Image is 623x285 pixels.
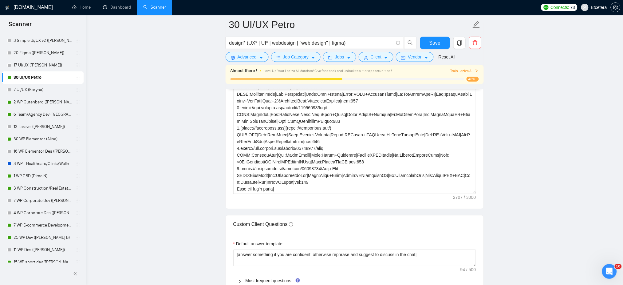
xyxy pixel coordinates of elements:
[76,38,81,43] span: holder
[229,17,471,32] input: Scanner name...
[328,55,333,60] span: folder
[551,4,569,11] span: Connects:
[570,4,575,11] span: 73
[14,47,72,59] a: 20 Figma ([PERSON_NAME])
[404,37,416,49] button: search
[404,40,416,46] span: search
[611,5,621,10] a: setting
[76,100,81,105] span: holder
[76,247,81,252] span: holder
[311,55,315,60] span: caret-down
[5,3,10,13] img: logo
[76,198,81,203] span: holder
[76,235,81,240] span: holder
[14,244,72,256] a: 11 WP Des ([PERSON_NAME])
[14,84,72,96] a: 7 UI/UX (Karyna)
[401,55,405,60] span: idcard
[14,231,72,244] a: 25 WP Dev ([PERSON_NAME] B)
[453,37,466,49] button: copy
[14,195,72,207] a: 7 WP Corporate Dev ([PERSON_NAME] B)
[450,68,479,74] button: Train Laziza AI
[72,5,91,10] a: homeHome
[396,52,433,62] button: idcardVendorcaret-down
[233,250,476,266] textarea: Default answer template:
[611,2,621,12] button: setting
[76,174,81,179] span: holder
[103,5,131,10] a: dashboardDashboard
[14,256,72,268] a: 15 WP short dev ([PERSON_NAME] B)
[233,222,293,227] span: Custom Client Questions
[231,67,258,74] span: Almost there !
[467,77,479,82] span: 48%
[454,40,465,46] span: copy
[76,124,81,129] span: holder
[14,145,72,158] a: 16 WP Elementor Des ([PERSON_NAME])
[246,278,293,283] a: Most frequent questions:
[420,37,450,49] button: Save
[14,96,72,108] a: 2 WP Gutenberg ([PERSON_NAME] Br)
[469,40,481,46] span: delete
[73,271,79,277] span: double-left
[364,55,368,60] span: user
[611,5,620,10] span: setting
[469,37,481,49] button: delete
[14,219,72,231] a: 7 WP E-commerce Development ([PERSON_NAME] B)
[14,133,72,145] a: 30 WP Elementor (Alina)
[14,207,72,219] a: 4 WP Corporate Des ([PERSON_NAME])
[76,87,81,92] span: holder
[76,161,81,166] span: holder
[439,54,455,60] a: Reset All
[231,55,235,60] span: setting
[424,55,428,60] span: caret-down
[615,264,622,269] span: 10
[76,186,81,191] span: holder
[4,20,37,33] span: Scanner
[143,5,166,10] a: searchScanner
[14,108,72,121] a: 6 Team/Agency Dev ([GEOGRAPHIC_DATA])
[14,59,72,71] a: 17 UI/UX ([PERSON_NAME])
[14,71,72,84] a: 30 UI/UX Petro
[226,52,269,62] button: settingAdvancedcaret-down
[359,52,394,62] button: userClientcaret-down
[76,50,81,55] span: holder
[429,39,440,47] span: Save
[14,158,72,170] a: 3 WP - Healthcare/Clinic/Wellness/Beauty (Dima N)
[76,75,81,80] span: holder
[583,5,587,10] span: user
[396,41,400,45] span: info-circle
[335,54,344,60] span: Jobs
[371,54,382,60] span: Client
[295,278,301,283] div: Tooltip anchor
[76,112,81,117] span: holder
[233,55,476,194] textarea: Cover letter template:
[271,52,321,62] button: barsJob Categorycaret-down
[14,34,72,47] a: 3 Simple Ui/UX v2 ([PERSON_NAME])
[238,54,257,60] span: Advanced
[384,55,388,60] span: caret-down
[76,63,81,68] span: holder
[229,39,393,47] input: Search Freelance Jobs...
[323,52,356,62] button: folderJobscaret-down
[602,264,617,279] iframe: Intercom live chat
[76,137,81,142] span: holder
[233,240,284,247] label: Default answer template:
[76,211,81,215] span: holder
[14,170,72,182] a: 1 WP CBD (Dima N)
[76,260,81,265] span: holder
[14,182,72,195] a: 3 WP Construction/Real Estate Website Development ([PERSON_NAME] B)
[289,222,293,227] span: info-circle
[76,149,81,154] span: holder
[276,55,281,60] span: bars
[259,55,263,60] span: caret-down
[76,223,81,228] span: holder
[238,280,242,283] span: right
[347,55,351,60] span: caret-down
[264,69,392,73] span: Level Up Your Laziza AI Matches! Give feedback and unlock top-tier opportunities !
[408,54,421,60] span: Vendor
[472,21,480,29] span: edit
[475,69,479,73] span: right
[544,5,549,10] img: upwork-logo.png
[283,54,309,60] span: Job Category
[14,121,72,133] a: 13 Laravel ([PERSON_NAME])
